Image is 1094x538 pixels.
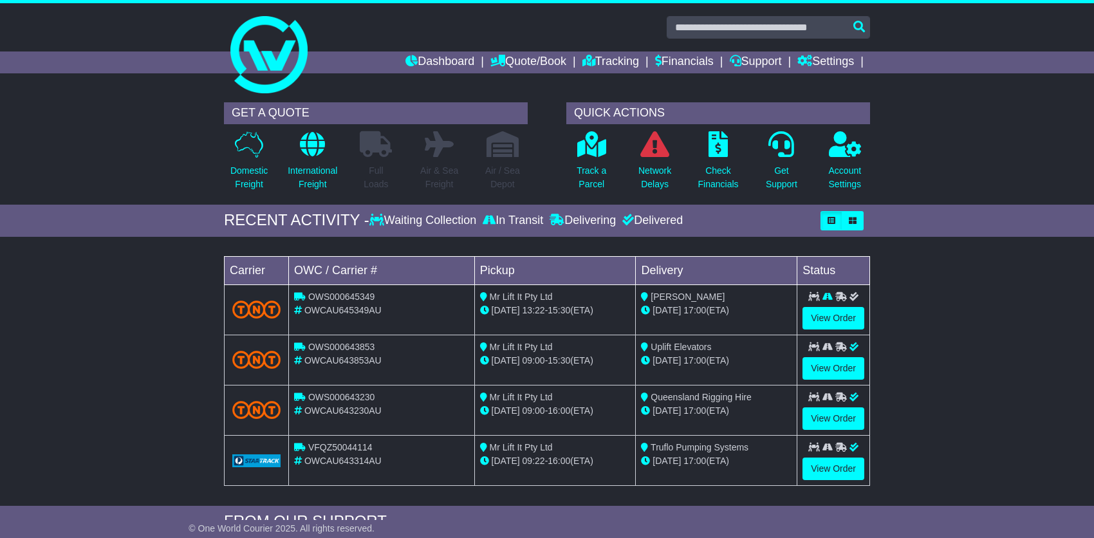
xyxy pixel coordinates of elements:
span: 17:00 [683,456,706,466]
span: OWCAU643314AU [304,456,382,466]
span: 15:30 [548,355,570,366]
td: Status [797,256,870,284]
img: TNT_Domestic.png [232,401,281,418]
img: TNT_Domestic.png [232,351,281,368]
p: Full Loads [360,164,392,191]
p: Account Settings [829,164,862,191]
span: 17:00 [683,305,706,315]
div: - (ETA) [480,354,631,367]
a: View Order [802,307,864,329]
span: [DATE] [653,305,681,315]
img: GetCarrierServiceLogo [232,454,281,467]
td: OWC / Carrier # [289,256,475,284]
a: Track aParcel [576,131,607,198]
td: Delivery [636,256,797,284]
span: OWCAU643853AU [304,355,382,366]
div: Delivering [546,214,619,228]
span: VFQZ50044114 [308,442,373,452]
span: 15:30 [548,305,570,315]
span: 09:22 [523,456,545,466]
div: (ETA) [641,304,792,317]
a: Financials [655,51,714,73]
a: View Order [802,458,864,480]
span: 09:00 [523,405,545,416]
span: OWCAU643230AU [304,405,382,416]
a: InternationalFreight [287,131,338,198]
span: Uplift Elevators [651,342,711,352]
img: TNT_Domestic.png [232,301,281,318]
span: Mr Lift It Pty Ltd [490,442,553,452]
span: 16:00 [548,405,570,416]
span: Truflo Pumping Systems [651,442,748,452]
span: OWS000643853 [308,342,375,352]
div: Waiting Collection [369,214,479,228]
div: QUICK ACTIONS [566,102,870,124]
a: Tracking [582,51,639,73]
span: [DATE] [653,456,681,466]
span: OWS000643230 [308,392,375,402]
div: (ETA) [641,404,792,418]
a: AccountSettings [828,131,862,198]
div: GET A QUOTE [224,102,528,124]
span: [DATE] [653,405,681,416]
a: View Order [802,357,864,380]
a: NetworkDelays [638,131,672,198]
div: In Transit [479,214,546,228]
p: Air & Sea Freight [420,164,458,191]
span: Mr Lift It Pty Ltd [490,392,553,402]
span: 13:22 [523,305,545,315]
p: Check Financials [698,164,739,191]
a: Dashboard [405,51,474,73]
p: Get Support [766,164,797,191]
p: Network Delays [638,164,671,191]
a: GetSupport [765,131,798,198]
span: OWS000645349 [308,292,375,302]
span: [DATE] [492,355,520,366]
span: [DATE] [653,355,681,366]
span: 17:00 [683,405,706,416]
span: 09:00 [523,355,545,366]
div: - (ETA) [480,304,631,317]
div: Delivered [619,214,683,228]
span: 17:00 [683,355,706,366]
a: DomesticFreight [230,131,268,198]
td: Pickup [474,256,636,284]
p: International Freight [288,164,337,191]
div: - (ETA) [480,454,631,468]
span: Mr Lift It Pty Ltd [490,342,553,352]
p: Air / Sea Depot [485,164,520,191]
a: Quote/Book [490,51,566,73]
p: Domestic Freight [230,164,268,191]
span: [DATE] [492,456,520,466]
span: [PERSON_NAME] [651,292,725,302]
a: Settings [797,51,854,73]
div: - (ETA) [480,404,631,418]
span: 16:00 [548,456,570,466]
span: © One World Courier 2025. All rights reserved. [189,523,375,533]
span: OWCAU645349AU [304,305,382,315]
td: Carrier [225,256,289,284]
p: Track a Parcel [577,164,606,191]
span: Queensland Rigging Hire [651,392,751,402]
div: RECENT ACTIVITY - [224,211,369,230]
a: Support [730,51,782,73]
span: Mr Lift It Pty Ltd [490,292,553,302]
span: [DATE] [492,305,520,315]
div: (ETA) [641,454,792,468]
div: (ETA) [641,354,792,367]
a: CheckFinancials [698,131,739,198]
a: View Order [802,407,864,430]
div: FROM OUR SUPPORT [224,512,870,531]
span: [DATE] [492,405,520,416]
